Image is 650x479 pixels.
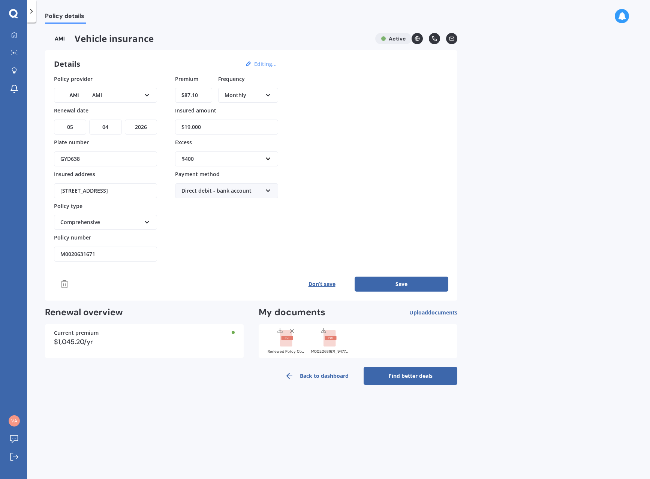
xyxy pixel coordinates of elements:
button: Save [355,277,448,292]
span: Insured address [54,171,95,178]
h2: Renewal overview [45,307,244,318]
span: Frequency [218,75,245,82]
img: AMI-text-1.webp [45,33,75,44]
span: Plate number [54,139,89,146]
span: Policy number [54,234,91,241]
div: AMI [60,91,141,99]
input: Enter policy number [54,247,157,262]
button: Uploaddocuments [409,307,457,318]
input: Enter address [54,183,157,198]
span: Policy type [54,202,82,209]
div: Comprehensive [60,218,141,226]
button: Don’t save [289,277,355,292]
input: Enter amount [175,120,278,135]
span: Upload [409,310,457,316]
div: Monthly [225,91,262,99]
div: M0020631671_94773215.pdf [311,350,349,353]
img: 5b8f52713320541577c054ba14eca56b [9,415,20,427]
span: Excess [175,139,192,146]
img: AMI-text-1.webp [60,90,88,100]
span: Renewal date [54,107,88,114]
div: $1,045.20/yr [54,338,235,345]
a: Back to dashboard [270,367,364,385]
input: Enter plate number [54,151,157,166]
span: Policy details [45,12,86,22]
div: Direct debit - bank account [181,187,262,195]
a: Find better deals [364,367,457,385]
div: $400 [182,155,262,163]
span: Vehicle insurance [45,33,369,44]
span: documents [428,309,457,316]
input: Enter amount [175,88,212,103]
span: Premium [175,75,198,82]
div: Renewed Policy Correspondence - M0020631671.pdf [268,350,305,353]
span: Policy provider [54,75,93,82]
h2: My documents [259,307,325,318]
button: Editing... [252,61,279,67]
span: Insured amount [175,107,216,114]
h3: Details [54,59,80,69]
span: Payment method [175,171,220,178]
div: Current premium [54,330,235,335]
